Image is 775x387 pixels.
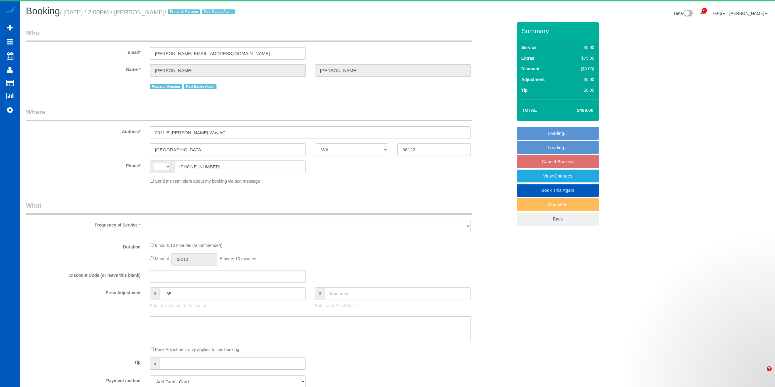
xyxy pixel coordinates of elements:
iframe: Intercom live chat [754,366,769,381]
a: View Changes [517,170,599,182]
div: $0.00 [568,44,594,51]
input: Last Name* [315,64,471,77]
legend: Where [26,107,472,121]
label: Tip [21,357,145,365]
div: $0.00 [568,87,594,93]
label: Email* [21,47,145,55]
input: final price [325,287,471,300]
label: Discount [521,66,540,72]
label: Name * [21,64,145,72]
label: Phone* [21,160,145,169]
span: $ [315,287,325,300]
label: Frequency of Service * [21,220,145,228]
a: 28 [697,6,709,19]
input: First Name* [150,64,306,77]
span: Real Estate Agent [184,84,216,89]
a: Beta [674,11,693,16]
a: [PERSON_NAME] [729,11,767,16]
span: Property Manager [150,84,182,89]
h3: Summary [522,27,596,34]
a: Book This Again [517,184,599,197]
h4: $499.00 [558,108,593,113]
img: New interface [683,10,693,18]
label: Service [521,44,537,51]
label: Price Adjustment [21,287,145,296]
span: 6 hours 10 minutes (recommended) [155,243,223,248]
span: $ [150,287,160,300]
label: Duration [21,242,145,250]
p: Enter your Final Price [315,303,471,309]
a: Help [713,11,725,16]
label: Address* [21,126,145,135]
label: Discount Code (or leave this blank) [21,270,145,278]
span: Booking [26,6,60,16]
small: / [DATE] / 2:00PM / [PERSON_NAME] [60,9,236,16]
img: Automaid Logo [4,6,16,15]
span: 7 [767,366,772,371]
p: Enter the Amount to Adjust, or [150,303,306,309]
span: Price Adjustment only applies to this booking [155,347,239,352]
span: Manual [155,256,169,261]
div: ($0.00) [568,66,594,72]
input: City* [150,143,306,156]
legend: Who [26,28,472,42]
span: $ [150,357,160,370]
span: 28 [702,8,707,13]
span: / [164,9,236,16]
span: 6 hours 10 minutes [220,256,256,261]
span: Send me reminders about my booking via text message [155,179,260,184]
div: $0.00 [568,76,594,83]
strong: Total [522,107,537,113]
legend: What [26,201,472,215]
label: Tip [521,87,528,93]
a: Back [517,213,599,225]
span: Real Estate Agent [202,9,234,14]
label: Payment method [21,375,145,384]
input: Email* [150,47,306,60]
label: Extras [521,55,534,61]
label: Adjustment [521,76,545,83]
input: Phone* [174,160,306,173]
input: Zip Code* [397,143,471,156]
span: Property Manager [168,9,200,14]
div: $75.00 [568,55,594,61]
